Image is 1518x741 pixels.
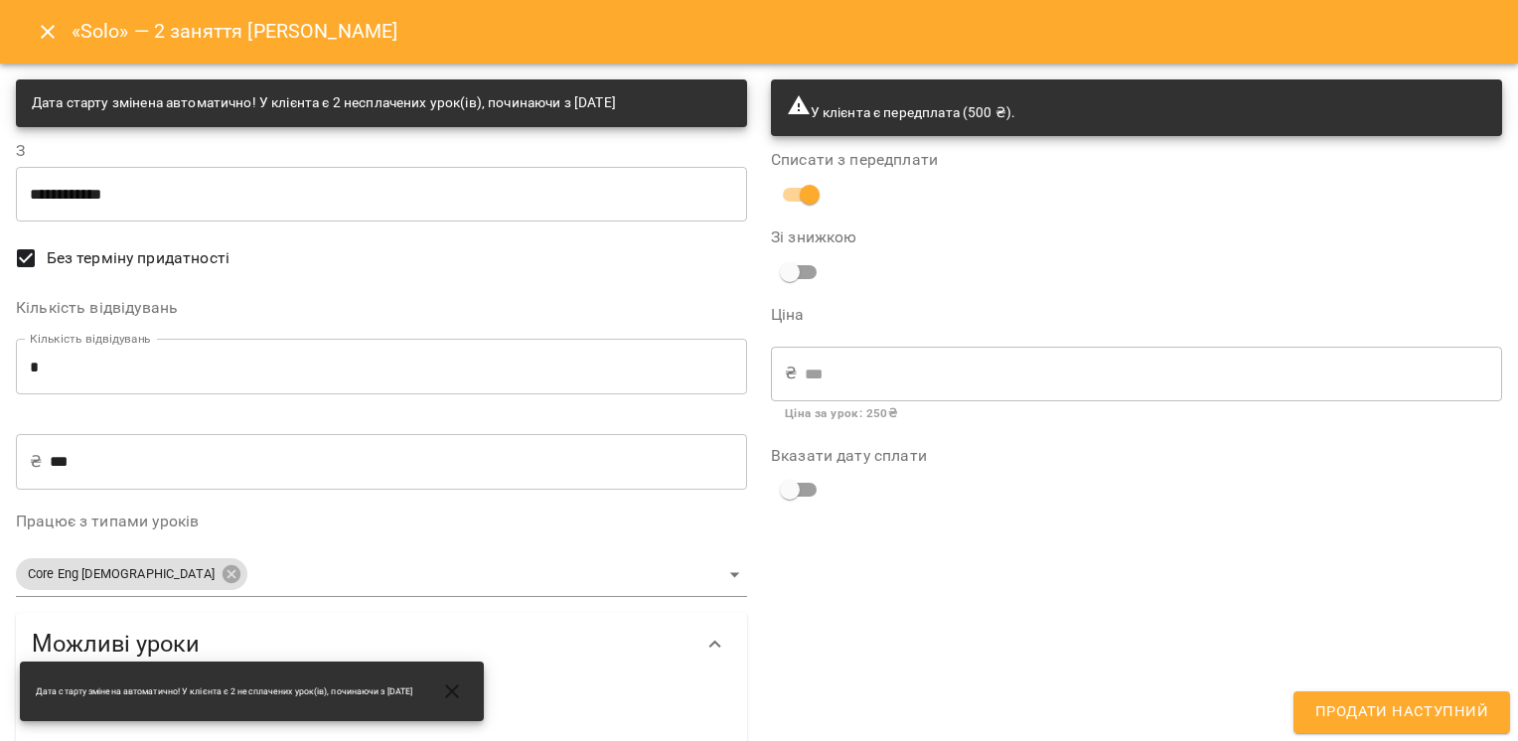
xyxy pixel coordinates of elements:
[1315,699,1488,725] span: Продати наступний
[24,8,72,56] button: Close
[691,621,739,668] button: Show more
[1293,691,1510,733] button: Продати наступний
[771,307,1502,323] label: Ціна
[16,565,227,584] span: Core Eng [DEMOGRAPHIC_DATA]
[787,104,1015,120] span: У клієнта є передплата (500 ₴).
[30,450,42,474] p: ₴
[72,16,398,47] h6: «Solo» — 2 заняття [PERSON_NAME]
[47,246,229,270] span: Без терміну придатності
[16,552,747,597] div: Core Eng [DEMOGRAPHIC_DATA]
[16,514,747,529] label: Працює з типами уроків
[32,629,691,660] span: Можливі уроки
[16,558,247,590] div: Core Eng [DEMOGRAPHIC_DATA]
[16,143,747,159] label: З
[32,85,616,121] div: Дата старту змінена автоматично! У клієнта є 2 несплачених урок(ів), починаючи з [DATE]
[771,152,1502,168] label: Списати з передплати
[771,229,1014,245] label: Зі знижкою
[785,362,797,385] p: ₴
[36,685,412,698] span: Дата старту змінена автоматично! У клієнта є 2 несплачених урок(ів), починаючи з [DATE]
[771,448,1502,464] label: Вказати дату сплати
[16,300,747,316] label: Кількість відвідувань
[785,406,897,420] b: Ціна за урок : 250 ₴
